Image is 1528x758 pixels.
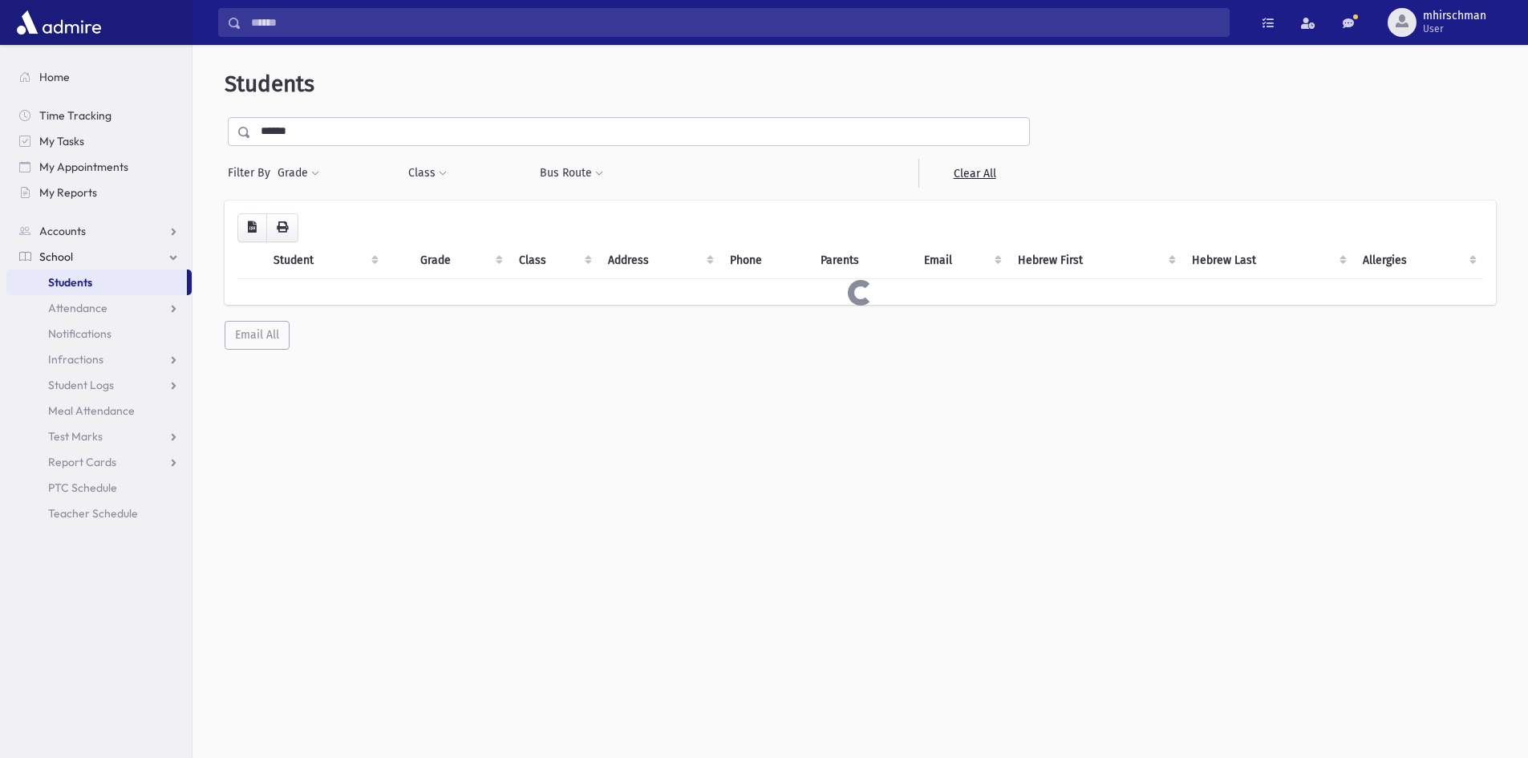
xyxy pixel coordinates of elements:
button: Email All [225,321,290,350]
th: Phone [720,242,811,279]
span: Attendance [48,301,107,315]
button: Class [407,159,448,188]
button: Grade [277,159,320,188]
span: User [1423,22,1486,35]
span: Notifications [48,326,111,341]
a: My Reports [6,180,192,205]
th: Address [598,242,720,279]
th: Class [509,242,599,279]
a: Teacher Schedule [6,501,192,526]
a: Infractions [6,347,192,372]
a: Attendance [6,295,192,321]
a: Student Logs [6,372,192,398]
th: Email [914,242,1008,279]
span: Test Marks [48,429,103,444]
a: Students [6,270,187,295]
th: Parents [811,242,914,279]
button: CSV [237,213,267,242]
span: Filter By [228,164,277,181]
a: My Appointments [6,154,192,180]
a: Report Cards [6,449,192,475]
th: Hebrew First [1008,242,1181,279]
a: Home [6,64,192,90]
span: Time Tracking [39,108,111,123]
a: Meal Attendance [6,398,192,424]
th: Student [264,242,385,279]
a: My Tasks [6,128,192,154]
span: Report Cards [48,455,116,469]
span: mhirschman [1423,10,1486,22]
a: School [6,244,192,270]
span: Student Logs [48,378,114,392]
th: Allergies [1353,242,1483,279]
span: My Appointments [39,160,128,174]
span: PTC Schedule [48,480,117,495]
a: Notifications [6,321,192,347]
a: PTC Schedule [6,475,192,501]
span: Students [225,71,314,97]
a: Test Marks [6,424,192,449]
th: Hebrew Last [1182,242,1354,279]
span: Home [39,70,70,84]
span: My Reports [39,185,97,200]
button: Print [266,213,298,242]
img: AdmirePro [13,6,105,39]
span: My Tasks [39,134,84,148]
span: Accounts [39,224,86,238]
span: Meal Attendance [48,403,135,418]
a: Accounts [6,218,192,244]
span: Students [48,275,92,290]
a: Time Tracking [6,103,192,128]
input: Search [241,8,1229,37]
span: School [39,249,73,264]
th: Grade [411,242,509,279]
a: Clear All [918,159,1030,188]
button: Bus Route [539,159,604,188]
span: Infractions [48,352,103,367]
span: Teacher Schedule [48,506,138,521]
